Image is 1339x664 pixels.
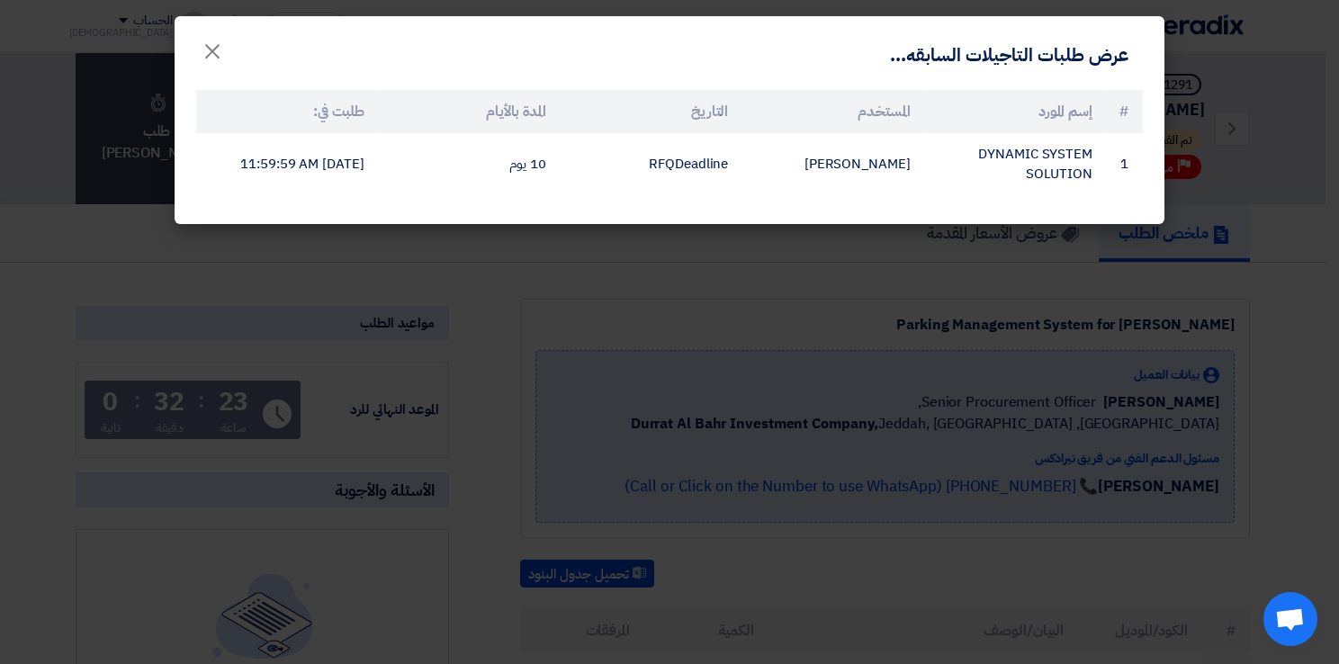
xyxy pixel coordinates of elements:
span: × [202,23,223,77]
button: Close [187,29,238,65]
th: # [1107,90,1143,133]
h4: عرض طلبات التاجيلات السابقه... [890,43,1128,67]
td: RFQDeadline [561,133,742,195]
div: Open chat [1263,592,1317,646]
td: [DATE] 11:59:59 AM [196,133,378,195]
td: [PERSON_NAME] [742,133,924,195]
td: 10 يوم [378,133,560,195]
td: DYNAMIC SYSTEM SOLUTION [925,133,1107,195]
th: التاريخ [561,90,742,133]
th: المستخدم [742,90,924,133]
th: طلبت في: [196,90,378,133]
th: إسم المورد [925,90,1107,133]
th: المدة بالأيام [378,90,560,133]
td: 1 [1107,133,1143,195]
